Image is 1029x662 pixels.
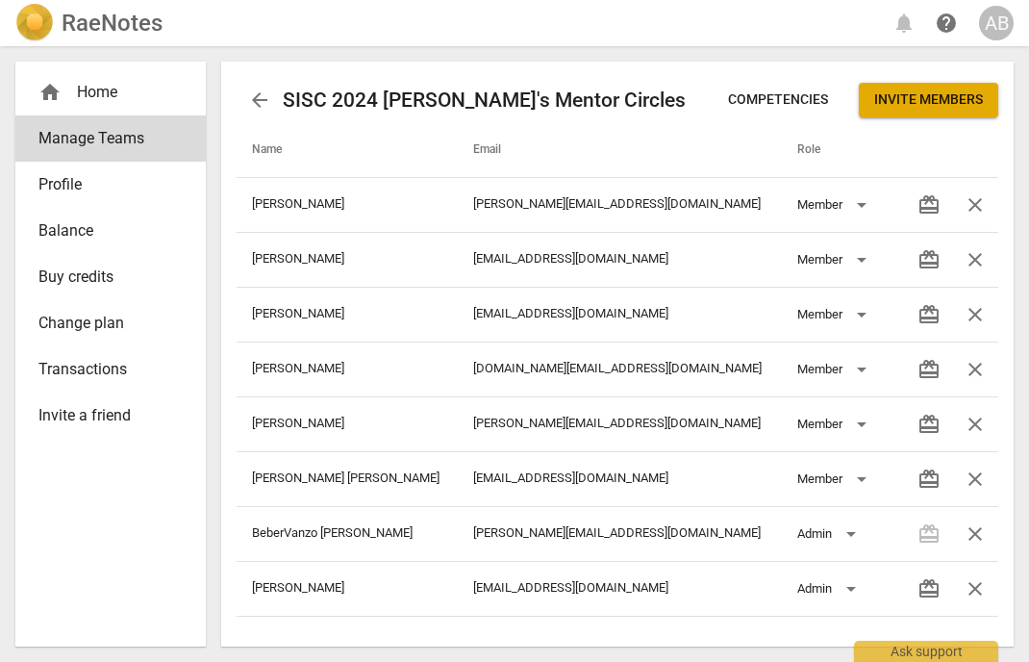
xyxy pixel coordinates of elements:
[15,208,206,254] a: Balance
[38,81,167,104] div: Home
[458,506,782,561] td: [PERSON_NAME][EMAIL_ADDRESS][DOMAIN_NAME]
[917,303,941,326] span: redeem
[797,244,873,275] div: Member
[979,6,1014,40] button: AB
[252,142,305,158] span: Name
[797,299,873,330] div: Member
[15,346,206,393] a: Transactions
[283,89,686,113] h2: SISC 2024 [PERSON_NAME]'s Mentor Circles
[15,4,163,42] a: LogoRaeNotes
[38,173,167,196] span: Profile
[237,451,458,506] td: [PERSON_NAME] [PERSON_NAME]
[906,456,952,502] button: Transfer credits
[237,342,458,396] td: [PERSON_NAME]
[38,127,167,150] span: Manage Teams
[458,451,782,506] td: [EMAIL_ADDRESS][DOMAIN_NAME]
[906,346,952,393] button: Transfer credits
[15,69,206,115] div: Home
[38,312,167,335] span: Change plan
[38,358,167,381] span: Transactions
[15,300,206,346] a: Change plan
[906,566,952,612] button: Transfer credits
[38,404,167,427] span: Invite a friend
[237,232,458,287] td: [PERSON_NAME]
[964,193,987,216] span: close
[929,6,964,40] a: Help
[917,358,941,381] span: redeem
[917,468,941,491] span: redeem
[797,142,843,158] span: Role
[797,354,873,385] div: Member
[728,90,828,110] span: Competencies
[964,577,987,600] span: close
[917,577,941,600] span: redeem
[248,89,271,112] span: arrow_back
[38,81,62,104] span: home
[458,342,782,396] td: [DOMAIN_NAME][EMAIL_ADDRESS][DOMAIN_NAME]
[458,561,782,616] td: [EMAIL_ADDRESS][DOMAIN_NAME]
[237,177,458,232] td: [PERSON_NAME]
[935,12,958,35] span: help
[797,409,873,440] div: Member
[237,287,458,342] td: [PERSON_NAME]
[458,287,782,342] td: [EMAIL_ADDRESS][DOMAIN_NAME]
[917,248,941,271] span: redeem
[458,396,782,451] td: [PERSON_NAME][EMAIL_ADDRESS][DOMAIN_NAME]
[15,115,206,162] a: Manage Teams
[964,358,987,381] span: close
[38,219,167,242] span: Balance
[906,237,952,283] button: Transfer credits
[797,464,873,495] div: Member
[237,396,458,451] td: [PERSON_NAME]
[964,248,987,271] span: close
[15,393,206,439] a: Invite a friend
[906,182,952,228] button: Transfer credits
[237,506,458,561] td: BeberVanzo [PERSON_NAME]
[854,641,998,662] div: Ask support
[15,4,54,42] img: Logo
[906,292,952,338] button: Transfer credits
[964,303,987,326] span: close
[917,413,941,436] span: redeem
[458,232,782,287] td: [EMAIL_ADDRESS][DOMAIN_NAME]
[859,83,998,117] button: Invite members
[874,90,983,110] span: Invite members
[15,254,206,300] a: Buy credits
[797,190,873,220] div: Member
[15,162,206,208] a: Profile
[964,522,987,546] span: close
[964,413,987,436] span: close
[38,266,167,289] span: Buy credits
[473,142,524,158] span: Email
[797,519,863,549] div: Admin
[797,573,863,604] div: Admin
[62,10,163,37] h2: RaeNotes
[237,561,458,616] td: [PERSON_NAME]
[964,468,987,491] span: close
[906,401,952,447] button: Transfer credits
[713,83,843,117] button: Competencies
[458,177,782,232] td: [PERSON_NAME][EMAIL_ADDRESS][DOMAIN_NAME]
[917,193,941,216] span: redeem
